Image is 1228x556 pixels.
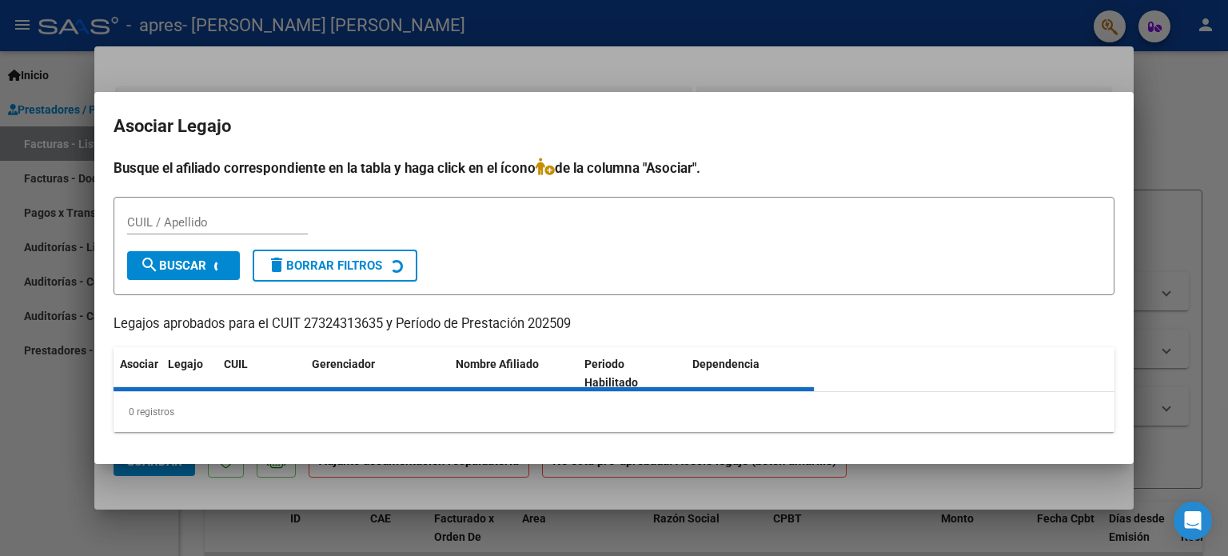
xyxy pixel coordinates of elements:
span: Borrar Filtros [267,258,382,273]
datatable-header-cell: Asociar [114,347,161,400]
span: CUIL [224,358,248,370]
span: Gerenciador [312,358,375,370]
span: Periodo Habilitado [584,358,638,389]
span: Dependencia [692,358,760,370]
button: Borrar Filtros [253,250,417,282]
datatable-header-cell: Nombre Afiliado [449,347,578,400]
datatable-header-cell: Periodo Habilitado [578,347,686,400]
button: Buscar [127,251,240,280]
div: Open Intercom Messenger [1174,502,1212,540]
h4: Busque el afiliado correspondiente en la tabla y haga click en el ícono de la columna "Asociar". [114,158,1114,178]
span: Nombre Afiliado [456,358,539,370]
mat-icon: delete [267,255,286,274]
datatable-header-cell: Dependencia [686,347,815,400]
p: Legajos aprobados para el CUIT 27324313635 y Período de Prestación 202509 [114,314,1114,334]
span: Buscar [140,258,206,273]
h2: Asociar Legajo [114,111,1114,142]
span: Legajo [168,358,203,370]
span: Asociar [120,358,158,370]
datatable-header-cell: Gerenciador [305,347,449,400]
div: 0 registros [114,392,1114,432]
mat-icon: search [140,255,159,274]
datatable-header-cell: Legajo [161,347,217,400]
datatable-header-cell: CUIL [217,347,305,400]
